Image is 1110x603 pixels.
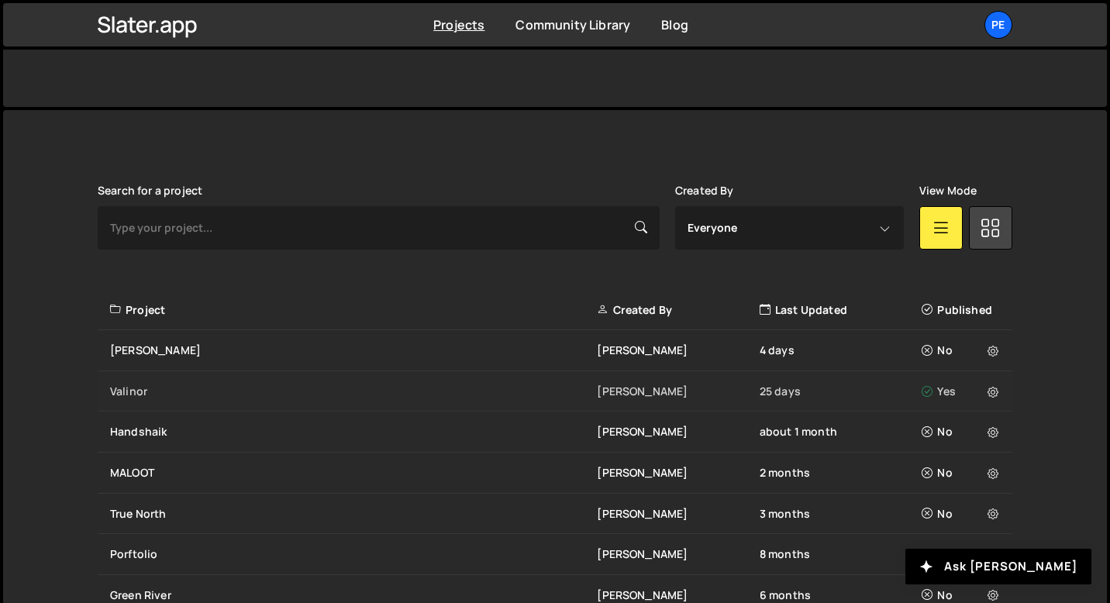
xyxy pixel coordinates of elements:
div: [PERSON_NAME] [597,384,759,399]
a: MALOOT [PERSON_NAME] 2 months No [98,453,1012,494]
div: 2 months [760,465,922,481]
div: Valinor [110,384,597,399]
div: Green River [110,587,597,603]
div: [PERSON_NAME] [597,465,759,481]
div: No [922,343,1003,358]
label: Created By [675,184,734,197]
div: 25 days [760,384,922,399]
a: Handshaik [PERSON_NAME] about 1 month No [98,412,1012,453]
div: [PERSON_NAME] [597,424,759,439]
div: [PERSON_NAME] [597,546,759,562]
div: 3 months [760,506,922,522]
input: Type your project... [98,206,660,250]
a: Pe [984,11,1012,39]
a: Blog [661,16,688,33]
div: No [922,465,1003,481]
div: [PERSON_NAME] [597,587,759,603]
div: Created By [597,302,759,318]
div: [PERSON_NAME] [597,343,759,358]
label: Search for a project [98,184,202,197]
a: [PERSON_NAME] [PERSON_NAME] 4 days No [98,330,1012,371]
div: 6 months [760,587,922,603]
a: Porftolio [PERSON_NAME] 8 months No [98,534,1012,575]
div: No [922,546,1003,562]
div: No [922,587,1003,603]
div: 4 days [760,343,922,358]
div: No [922,506,1003,522]
div: about 1 month [760,424,922,439]
label: View Mode [919,184,977,197]
div: [PERSON_NAME] [110,343,597,358]
button: Ask [PERSON_NAME] [905,549,1091,584]
a: True North [PERSON_NAME] 3 months No [98,494,1012,535]
a: Valinor [PERSON_NAME] 25 days Yes [98,371,1012,412]
a: Community Library [515,16,630,33]
div: Handshaik [110,424,597,439]
div: Last Updated [760,302,922,318]
div: Yes [922,384,1003,399]
div: MALOOT [110,465,597,481]
div: Project [110,302,597,318]
div: No [922,424,1003,439]
div: Porftolio [110,546,597,562]
div: Published [922,302,1003,318]
div: 8 months [760,546,922,562]
div: True North [110,506,597,522]
div: [PERSON_NAME] [597,506,759,522]
a: Projects [433,16,484,33]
